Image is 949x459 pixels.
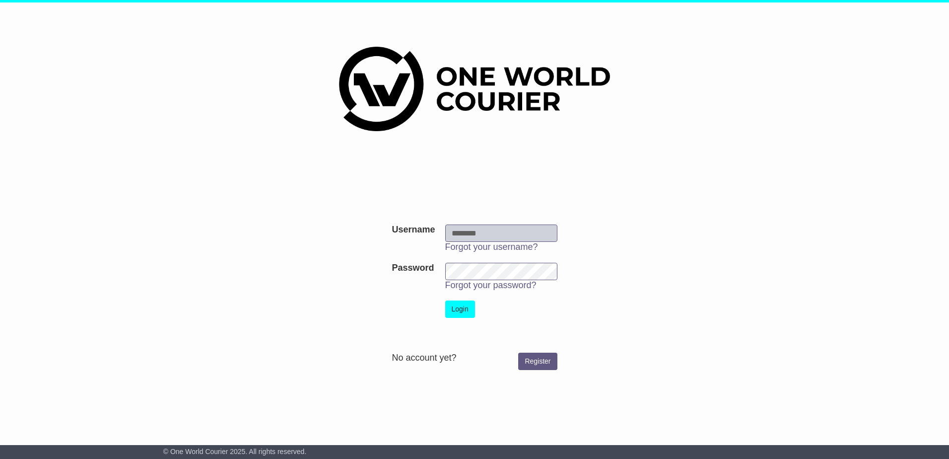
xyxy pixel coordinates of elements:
[392,353,557,364] div: No account yet?
[445,242,538,252] a: Forgot your username?
[392,225,435,235] label: Username
[445,301,475,318] button: Login
[339,47,610,131] img: One World
[163,448,307,456] span: © One World Courier 2025. All rights reserved.
[445,280,537,290] a: Forgot your password?
[518,353,557,370] a: Register
[392,263,434,274] label: Password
